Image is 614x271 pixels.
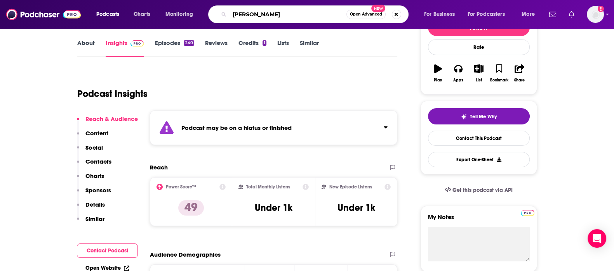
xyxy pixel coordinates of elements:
[453,78,463,83] div: Apps
[428,152,530,167] button: Export One-Sheet
[155,39,194,57] a: Episodes240
[77,158,111,172] button: Contacts
[521,209,534,216] a: Pro website
[205,39,228,57] a: Reviews
[6,7,81,22] img: Podchaser - Follow, Share and Rate Podcasts
[337,202,375,214] h3: Under 1k
[150,164,168,171] h2: Reach
[134,9,150,20] span: Charts
[476,78,482,83] div: List
[150,110,398,145] section: Click to expand status details
[85,129,108,137] p: Content
[428,59,448,87] button: Play
[160,8,203,21] button: open menu
[184,40,194,46] div: 240
[546,8,559,21] a: Show notifications dropdown
[428,131,530,146] a: Contact This Podcast
[428,108,530,124] button: tell me why sparkleTell Me Why
[77,39,95,57] a: About
[85,158,111,165] p: Contacts
[150,251,221,258] h2: Audience Demographics
[346,10,386,19] button: Open AdvancedNew
[85,215,104,223] p: Similar
[448,59,468,87] button: Apps
[85,115,138,123] p: Reach & Audience
[181,124,292,131] strong: Podcast may be on a hiatus or finished
[85,172,104,180] p: Charts
[178,200,204,216] p: 49
[238,39,266,57] a: Credits1
[77,88,148,100] h1: Podcast Insights
[468,9,505,20] span: For Podcasters
[587,6,604,23] span: Logged in as idcontent
[77,243,138,258] button: Contact Podcast
[452,187,513,193] span: Get this podcast via API
[509,59,529,87] button: Share
[463,8,516,21] button: open menu
[85,186,111,194] p: Sponsors
[166,184,196,190] h2: Power Score™
[96,9,119,20] span: Podcasts
[350,12,382,16] span: Open Advanced
[587,6,604,23] img: User Profile
[129,8,155,21] a: Charts
[85,201,105,208] p: Details
[424,9,455,20] span: For Business
[255,202,292,214] h3: Under 1k
[371,5,385,12] span: New
[246,184,290,190] h2: Total Monthly Listens
[77,129,108,144] button: Content
[598,6,604,12] svg: Add a profile image
[489,59,509,87] button: Bookmark
[522,9,535,20] span: More
[130,40,144,47] img: Podchaser Pro
[470,114,497,120] span: Tell Me Why
[514,78,525,83] div: Share
[516,8,544,21] button: open menu
[77,115,138,129] button: Reach & Audience
[438,181,519,200] a: Get this podcast via API
[588,229,606,248] div: Open Intercom Messenger
[263,40,266,46] div: 1
[216,5,416,23] div: Search podcasts, credits, & more...
[77,172,104,186] button: Charts
[428,213,530,227] label: My Notes
[419,8,464,21] button: open menu
[77,201,105,215] button: Details
[434,78,442,83] div: Play
[165,9,193,20] span: Monitoring
[428,39,530,55] div: Rate
[230,8,346,21] input: Search podcasts, credits, & more...
[300,39,319,57] a: Similar
[77,144,103,158] button: Social
[77,186,111,201] button: Sponsors
[91,8,129,21] button: open menu
[521,210,534,216] img: Podchaser Pro
[77,215,104,230] button: Similar
[461,114,467,120] img: tell me why sparkle
[329,184,372,190] h2: New Episode Listens
[587,6,604,23] button: Show profile menu
[490,78,508,83] div: Bookmark
[85,144,103,151] p: Social
[468,59,489,87] button: List
[106,39,144,57] a: InsightsPodchaser Pro
[277,39,289,57] a: Lists
[565,8,577,21] a: Show notifications dropdown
